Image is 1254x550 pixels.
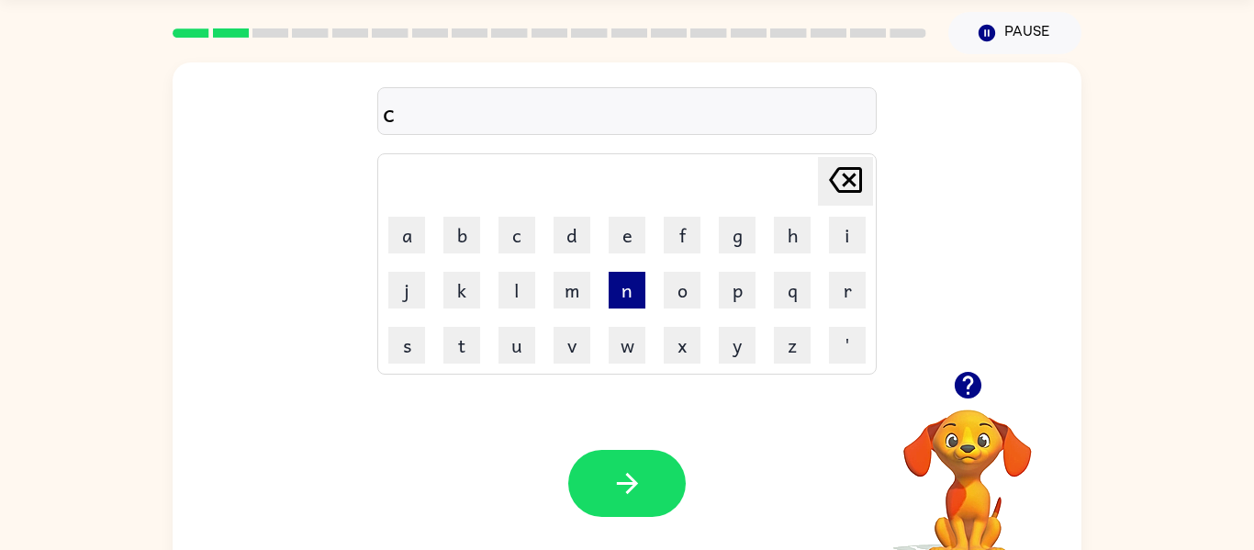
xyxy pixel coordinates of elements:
button: q [774,272,811,309]
button: g [719,217,756,253]
button: k [443,272,480,309]
button: l [498,272,535,309]
button: y [719,327,756,364]
button: z [774,327,811,364]
button: h [774,217,811,253]
button: b [443,217,480,253]
button: r [829,272,866,309]
button: w [609,327,645,364]
button: o [664,272,700,309]
button: u [498,327,535,364]
button: d [554,217,590,253]
button: n [609,272,645,309]
button: v [554,327,590,364]
button: s [388,327,425,364]
button: e [609,217,645,253]
button: ' [829,327,866,364]
button: m [554,272,590,309]
button: t [443,327,480,364]
button: a [388,217,425,253]
button: p [719,272,756,309]
button: i [829,217,866,253]
button: x [664,327,700,364]
button: j [388,272,425,309]
button: f [664,217,700,253]
button: Pause [948,12,1081,54]
div: c [383,93,871,131]
button: c [498,217,535,253]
